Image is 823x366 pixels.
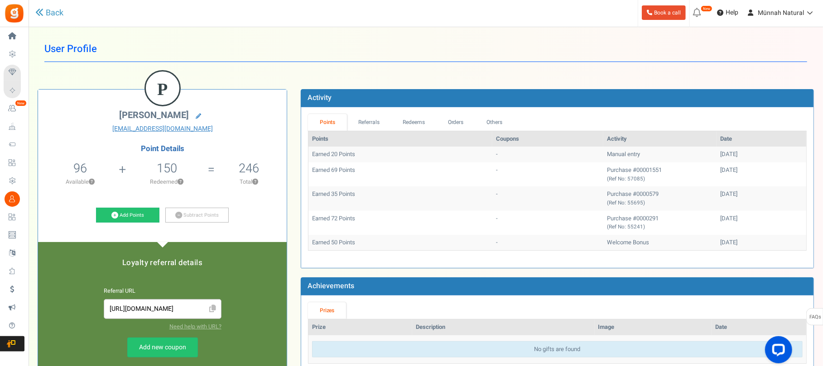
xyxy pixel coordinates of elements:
[723,8,738,17] span: Help
[492,162,603,186] td: -
[701,5,712,12] em: New
[492,186,603,210] td: -
[492,211,603,235] td: -
[308,211,492,235] td: Earned 72 Points
[758,8,804,18] span: Münnah Natural
[157,162,177,175] h5: 150
[165,208,229,223] a: Subtract Points
[603,186,717,210] td: Purchase #0000579
[603,131,717,147] th: Activity
[127,337,198,357] a: Add new coupon
[347,114,391,131] a: Referrals
[492,131,603,147] th: Coupons
[308,147,492,162] td: Earned 20 Points
[475,114,514,131] a: Others
[119,109,189,122] span: [PERSON_NAME]
[603,235,717,251] td: Welcome Bonus
[96,208,159,223] a: Add Points
[492,147,603,162] td: -
[73,159,87,177] span: 96
[717,131,806,147] th: Date
[720,214,803,223] div: [DATE]
[595,319,712,335] th: Image
[15,100,27,106] em: New
[47,259,278,267] h5: Loyalty referral details
[391,114,437,131] a: Redeems
[603,211,717,235] td: Purchase #0000291
[308,186,492,210] td: Earned 35 Points
[239,162,259,175] h5: 246
[104,288,221,295] h6: Referral URL
[308,302,346,319] a: Prizes
[720,166,803,175] div: [DATE]
[720,238,803,247] div: [DATE]
[169,323,221,331] a: Need help with URL?
[308,235,492,251] td: Earned 50 Points
[89,179,95,185] button: ?
[146,71,179,107] figcaption: P
[412,319,595,335] th: Description
[607,175,645,183] small: (Ref No: 57085)
[603,162,717,186] td: Purchase #00001551
[642,5,686,20] a: Book a call
[38,145,287,153] h4: Point Details
[720,190,803,199] div: [DATE]
[206,301,220,317] span: Click to Copy
[809,309,821,326] span: FAQs
[127,178,207,186] p: Redeemed
[178,179,183,185] button: ?
[436,114,475,131] a: Orders
[312,341,803,358] div: No gifts are found
[252,179,258,185] button: ?
[720,150,803,159] div: [DATE]
[713,5,742,20] a: Help
[43,178,118,186] p: Available
[45,124,280,133] a: [EMAIL_ADDRESS][DOMAIN_NAME]
[492,235,603,251] td: -
[308,162,492,186] td: Earned 69 Points
[216,178,282,186] p: Total
[712,319,806,335] th: Date
[44,36,807,62] h1: User Profile
[308,319,412,335] th: Prize
[607,199,645,207] small: (Ref No: 55695)
[308,92,332,103] b: Activity
[308,280,354,291] b: Achievements
[607,223,645,231] small: (Ref No: 55241)
[308,114,347,131] a: Points
[4,101,24,116] a: New
[4,3,24,24] img: Gratisfaction
[308,131,492,147] th: Points
[607,150,640,158] span: Manual entry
